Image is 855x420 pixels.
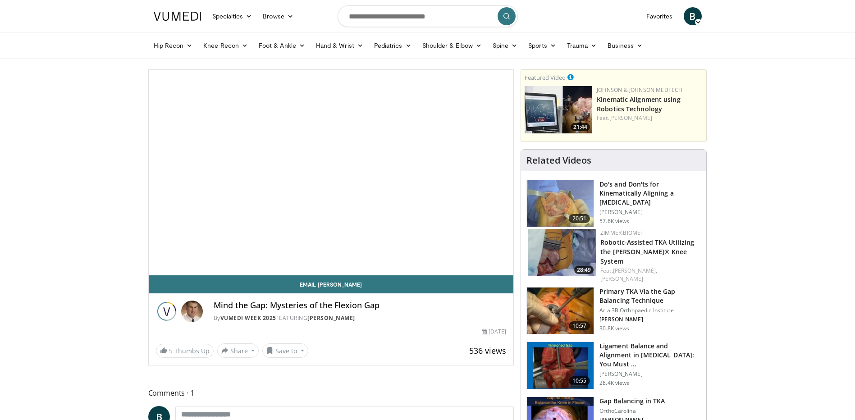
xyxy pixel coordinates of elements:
a: Spine [487,37,523,55]
a: [PERSON_NAME], [613,267,657,274]
img: VuMedi Logo [154,12,201,21]
a: Sports [523,37,562,55]
a: 20:51 Do's and Don'ts for Kinematically Aligning a [MEDICAL_DATA] [PERSON_NAME] 57.6K views [526,180,701,228]
span: 5 [169,347,173,355]
p: Aria 3B Orthopaedic Institute [599,307,701,314]
div: Feat. [600,267,699,283]
a: Knee Recon [198,37,253,55]
a: Trauma [562,37,603,55]
p: 30.8K views [599,325,629,332]
span: Comments 1 [148,387,514,399]
a: 10:57 Primary TKA Via the Gap Balancing Technique Aria 3B Orthopaedic Institute [PERSON_NAME] 30.... [526,287,701,335]
img: Vumedi Week 2025 [156,301,178,322]
a: Hand & Wrist [311,37,369,55]
a: 21:44 [525,86,592,133]
div: By FEATURING [214,314,507,322]
a: Robotic-Assisted TKA Utilizing the [PERSON_NAME]® Knee System [600,238,694,265]
a: [PERSON_NAME] [600,275,643,283]
span: 28:49 [574,266,594,274]
div: Feat. [597,114,703,122]
a: Kinematic Alignment using Robotics Technology [597,95,681,113]
p: [PERSON_NAME] [599,316,701,323]
a: 10:55 Ligament Balance and Alignment in [MEDICAL_DATA]: You Must … [PERSON_NAME] 28.4K views [526,342,701,389]
p: [PERSON_NAME] [599,370,701,378]
p: 57.6K views [599,218,629,225]
p: 28.4K views [599,379,629,387]
a: 5 Thumbs Up [156,344,214,358]
a: Browse [257,7,299,25]
a: [PERSON_NAME] [609,114,652,122]
img: 8628d054-67c0-4db7-8e0b-9013710d5e10.150x105_q85_crop-smart_upscale.jpg [528,229,596,276]
h4: Related Videos [526,155,591,166]
img: 85482610-0380-4aae-aa4a-4a9be0c1a4f1.150x105_q85_crop-smart_upscale.jpg [525,86,592,133]
a: Hip Recon [148,37,198,55]
button: Share [217,343,259,358]
h3: Do's and Don'ts for Kinematically Aligning a [MEDICAL_DATA] [599,180,701,207]
a: Vumedi Week 2025 [220,314,276,322]
input: Search topics, interventions [338,5,518,27]
a: Specialties [207,7,258,25]
span: 21:44 [571,123,590,131]
a: Foot & Ankle [253,37,311,55]
a: 28:49 [528,229,596,276]
a: Johnson & Johnson MedTech [597,86,682,94]
small: Featured Video [525,73,566,82]
p: OrthoCarolina [599,407,665,415]
h4: Mind the Gap: Mysteries of the Flexion Gap [214,301,507,310]
a: Pediatrics [369,37,417,55]
span: 10:55 [569,376,590,385]
h3: Gap Balancing in TKA [599,397,665,406]
p: [PERSON_NAME] [599,209,701,216]
img: howell_knee_1.png.150x105_q85_crop-smart_upscale.jpg [527,180,594,227]
a: [PERSON_NAME] [307,314,355,322]
a: Email [PERSON_NAME] [149,275,514,293]
a: Shoulder & Elbow [417,37,487,55]
img: 761519_3.png.150x105_q85_crop-smart_upscale.jpg [527,288,594,334]
div: [DATE] [482,328,506,336]
img: Avatar [181,301,203,322]
a: Zimmer Biomet [600,229,644,237]
img: 242016_0004_1.png.150x105_q85_crop-smart_upscale.jpg [527,342,594,389]
span: 536 views [469,345,506,356]
span: 10:57 [569,321,590,330]
h3: Ligament Balance and Alignment in [MEDICAL_DATA]: You Must … [599,342,701,369]
a: Business [602,37,648,55]
h3: Primary TKA Via the Gap Balancing Technique [599,287,701,305]
button: Save to [262,343,308,358]
a: Favorites [641,7,678,25]
span: 20:51 [569,214,590,223]
a: B [684,7,702,25]
video-js: Video Player [149,70,514,275]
